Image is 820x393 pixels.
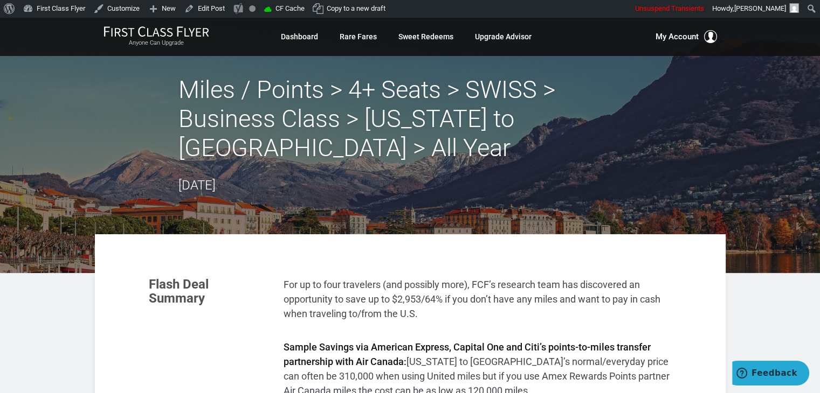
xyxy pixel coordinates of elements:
span: Unsuspend Transients [635,4,704,12]
span: My Account [656,30,699,43]
a: Dashboard [281,27,318,46]
a: First Class FlyerAnyone Can Upgrade [104,26,209,47]
a: Sweet Redeems [398,27,453,46]
p: For up to four travelers (and possibly more), FCF’s research team has discovered an opportunity t... [284,277,672,321]
a: Upgrade Advisor [475,27,532,46]
span: [PERSON_NAME] [734,4,786,12]
h2: Miles / Points > 4+ Seats > SWISS > Business Class > [US_STATE] to [GEOGRAPHIC_DATA] > All Year [178,75,642,163]
a: Rare Fares [340,27,377,46]
iframe: Opens a widget where you can find more information [732,361,809,388]
button: My Account [656,30,717,43]
img: First Class Flyer [104,26,209,37]
strong: Sample Savings via American Express, Capital One and Citi’s points-to-miles transfer partnership ... [284,341,651,367]
time: [DATE] [178,178,216,193]
small: Anyone Can Upgrade [104,39,209,47]
h3: Flash Deal Summary [149,277,267,306]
